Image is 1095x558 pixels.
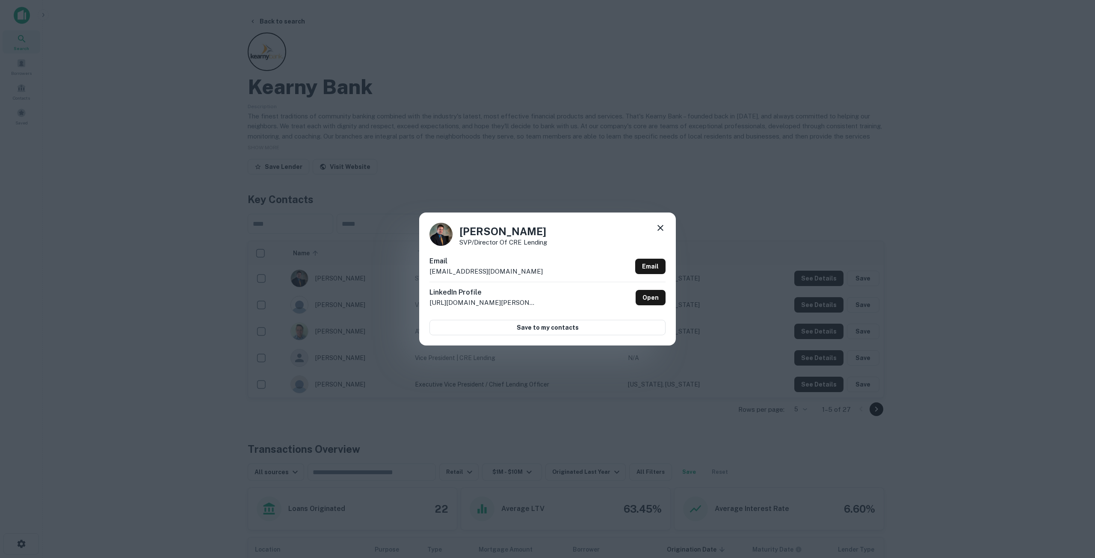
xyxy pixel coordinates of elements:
iframe: Chat Widget [1052,490,1095,531]
p: SVP/Director of CRE Lending [459,239,547,245]
h4: [PERSON_NAME] [459,224,547,239]
img: 1516354984710 [429,223,453,246]
h6: LinkedIn Profile [429,287,536,298]
button: Save to my contacts [429,320,666,335]
a: Open [636,290,666,305]
a: Email [635,259,666,274]
p: [URL][DOMAIN_NAME][PERSON_NAME] [429,298,536,308]
h6: Email [429,256,543,266]
p: [EMAIL_ADDRESS][DOMAIN_NAME] [429,266,543,277]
